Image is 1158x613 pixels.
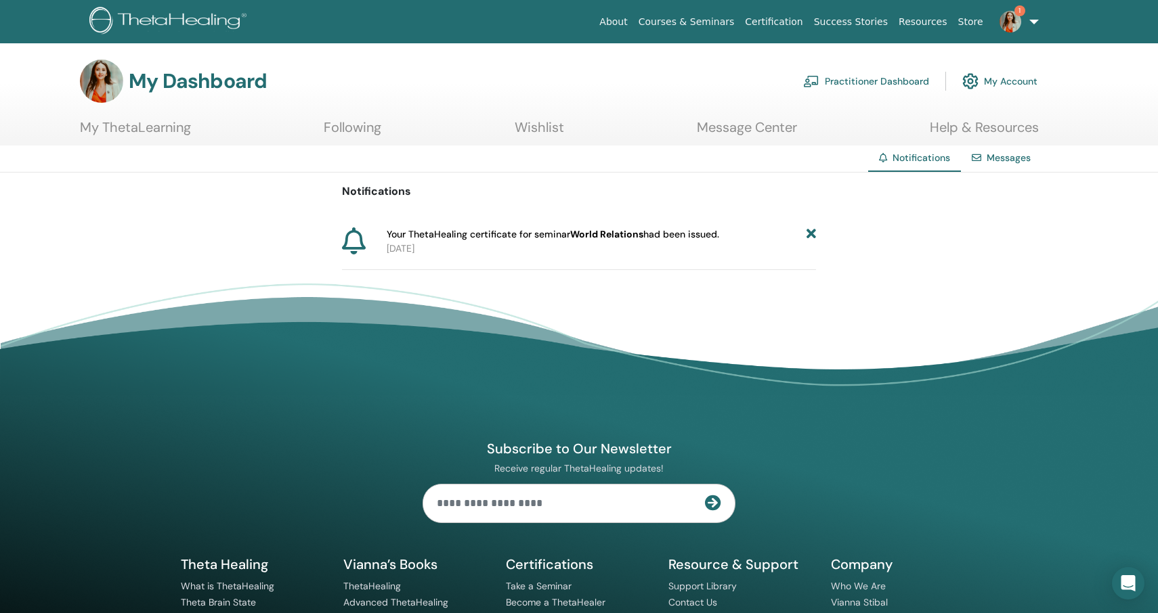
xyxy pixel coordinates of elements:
a: My ThetaLearning [80,119,191,145]
img: chalkboard-teacher.svg [803,75,819,87]
p: [DATE] [387,242,816,256]
span: 1 [1014,5,1025,16]
a: Who We Are [831,580,886,592]
h5: Theta Healing [181,555,327,573]
a: About [594,9,632,35]
a: Messages [987,152,1031,164]
a: ThetaHealing [343,580,401,592]
p: Receive regular ThetaHealing updates! [423,462,735,474]
h5: Vianna’s Books [343,555,490,573]
h5: Certifications [506,555,652,573]
a: Courses & Seminars [633,9,740,35]
a: Contact Us [668,596,717,608]
a: Take a Seminar [506,580,572,592]
a: Help & Resources [930,119,1039,145]
a: Support Library [668,580,737,592]
h3: My Dashboard [129,69,267,93]
a: Theta Brain State [181,596,256,608]
a: Practitioner Dashboard [803,66,929,96]
a: Following [324,119,381,145]
a: Become a ThetaHealer [506,596,605,608]
a: Vianna Stibal [831,596,888,608]
img: default.jpg [1000,11,1021,32]
a: Wishlist [515,119,564,145]
a: Message Center [697,119,797,145]
img: cog.svg [962,70,979,93]
div: Open Intercom Messenger [1112,567,1144,599]
h5: Resource & Support [668,555,815,573]
span: Notifications [893,152,950,164]
b: World Relations [570,228,643,240]
h5: Company [831,555,977,573]
span: Your ThetaHealing certificate for seminar had been issued. [387,227,719,242]
a: Certification [739,9,808,35]
a: Advanced ThetaHealing [343,596,448,608]
a: What is ThetaHealing [181,580,274,592]
p: Notifications [342,183,816,200]
a: Success Stories [809,9,893,35]
a: Store [953,9,989,35]
a: My Account [962,66,1037,96]
img: logo.png [89,7,251,37]
h4: Subscribe to Our Newsletter [423,440,735,457]
a: Resources [893,9,953,35]
img: default.jpg [80,60,123,103]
